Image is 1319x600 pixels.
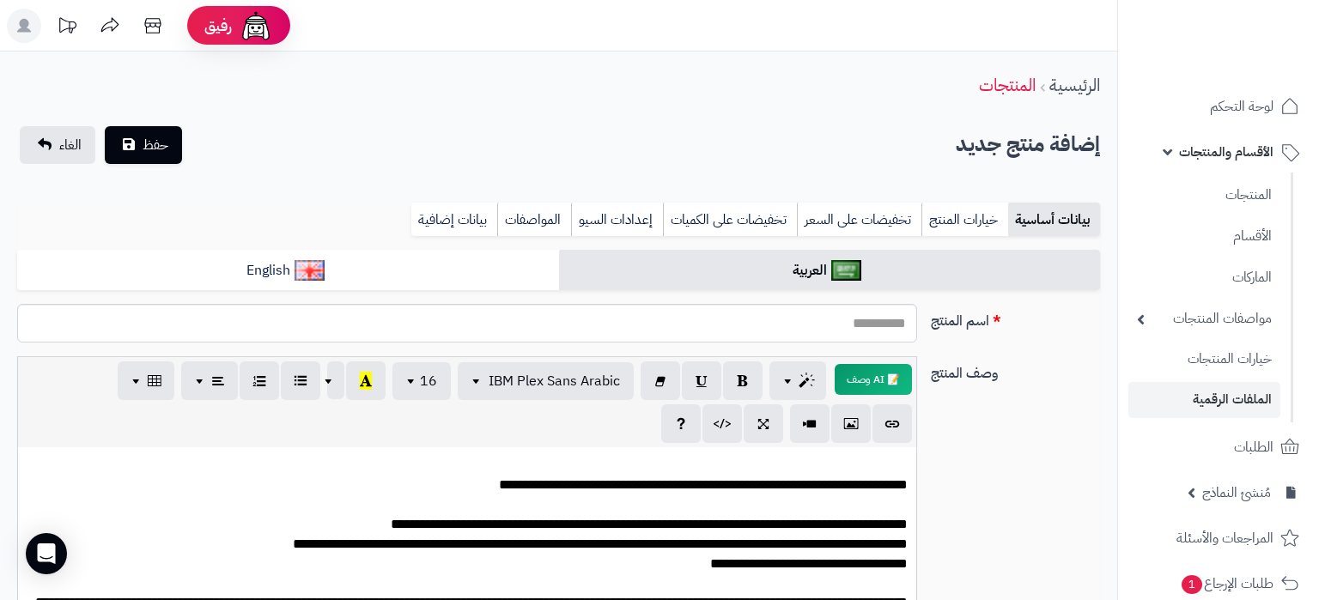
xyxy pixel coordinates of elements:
a: الماركات [1128,259,1280,296]
span: المراجعات والأسئلة [1176,526,1273,550]
a: المواصفات [497,203,571,237]
a: الملفات الرقمية [1128,382,1280,417]
a: العربية [559,250,1101,292]
a: بيانات إضافية [411,203,497,237]
span: مُنشئ النماذج [1202,481,1271,505]
span: طلبات الإرجاع [1180,572,1273,596]
button: 16 [392,362,451,400]
div: Open Intercom Messenger [26,533,67,574]
h2: إضافة منتج جديد [956,127,1100,162]
a: إعدادات السيو [571,203,663,237]
span: رفيق [204,15,232,36]
a: بيانات أساسية [1008,203,1100,237]
a: مواصفات المنتجات [1128,300,1280,337]
label: وصف المنتج [924,356,1107,384]
span: حفظ [143,135,168,155]
button: حفظ [105,126,182,164]
span: IBM Plex Sans Arabic [489,371,620,391]
a: المنتجات [1128,177,1280,214]
a: الطلبات [1128,427,1309,468]
a: تحديثات المنصة [46,9,88,47]
a: المراجعات والأسئلة [1128,518,1309,559]
span: لوحة التحكم [1210,94,1273,118]
a: تخفيضات على السعر [797,203,921,237]
span: الطلبات [1234,435,1273,459]
a: الأقسام [1128,218,1280,255]
span: الأقسام والمنتجات [1179,140,1273,164]
a: الرئيسية [1049,72,1100,98]
a: لوحة التحكم [1128,86,1309,127]
label: اسم المنتج [924,304,1107,331]
a: الغاء [20,126,95,164]
button: IBM Plex Sans Arabic [458,362,634,400]
span: الغاء [59,135,82,155]
a: English [17,250,559,292]
a: تخفيضات على الكميات [663,203,797,237]
button: 📝 AI وصف [835,364,912,395]
span: 16 [420,371,437,391]
img: ai-face.png [239,9,273,43]
a: خيارات المنتجات [1128,341,1280,378]
span: 1 [1182,575,1202,594]
a: خيارات المنتج [921,203,1008,237]
a: المنتجات [979,72,1036,98]
img: English [295,260,325,281]
img: العربية [831,260,861,281]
